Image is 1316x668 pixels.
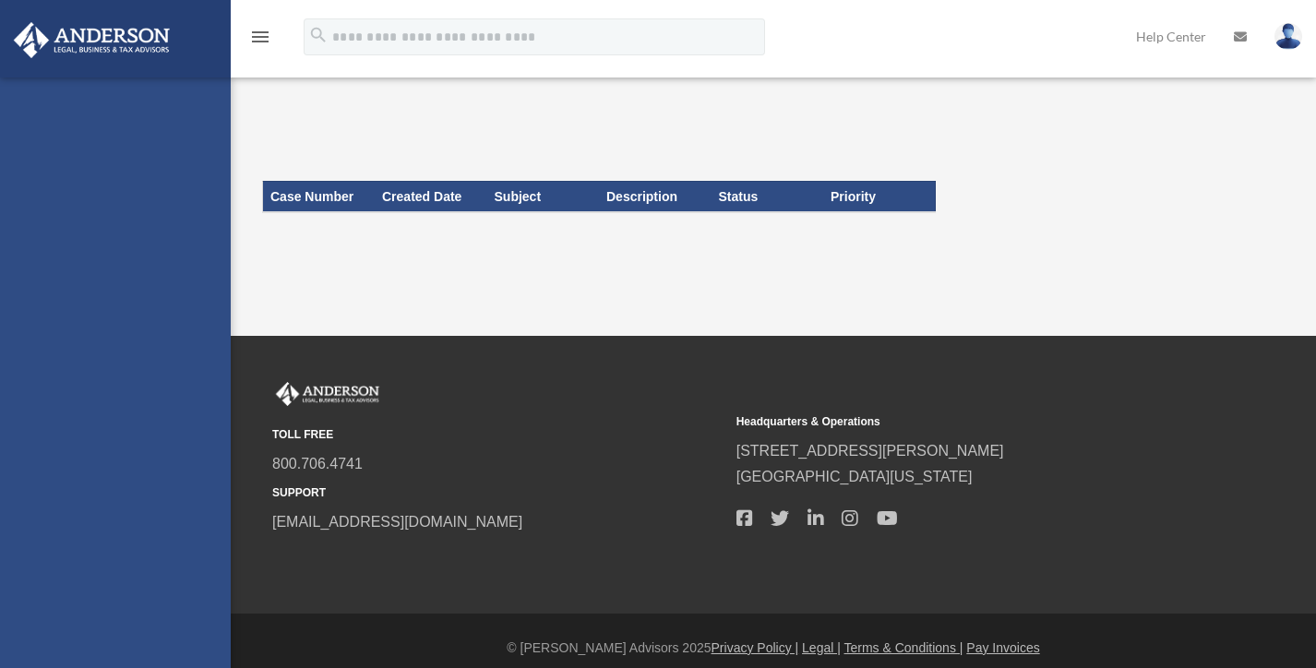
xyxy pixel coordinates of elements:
[802,640,841,655] a: Legal |
[736,443,1004,459] a: [STREET_ADDRESS][PERSON_NAME]
[272,514,522,530] a: [EMAIL_ADDRESS][DOMAIN_NAME]
[249,32,271,48] a: menu
[844,640,963,655] a: Terms & Conditions |
[249,26,271,48] i: menu
[823,181,936,212] th: Priority
[272,456,363,471] a: 800.706.4741
[1274,23,1302,50] img: User Pic
[712,181,824,212] th: Status
[375,181,487,212] th: Created Date
[231,637,1316,660] div: © [PERSON_NAME] Advisors 2025
[599,181,712,212] th: Description
[272,425,724,445] small: TOLL FREE
[966,640,1039,655] a: Pay Invoices
[487,181,600,212] th: Subject
[736,412,1188,432] small: Headquarters & Operations
[8,22,175,58] img: Anderson Advisors Platinum Portal
[272,483,724,503] small: SUPPORT
[736,469,973,484] a: [GEOGRAPHIC_DATA][US_STATE]
[712,640,799,655] a: Privacy Policy |
[263,181,376,212] th: Case Number
[308,25,329,45] i: search
[272,382,383,406] img: Anderson Advisors Platinum Portal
